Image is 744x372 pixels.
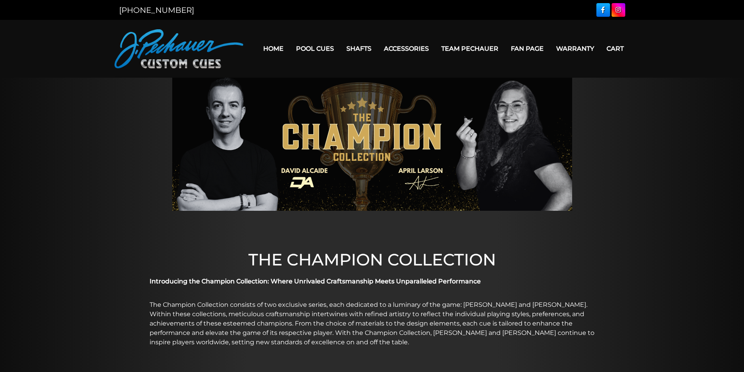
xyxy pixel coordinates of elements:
a: Cart [600,39,630,59]
a: Pool Cues [290,39,340,59]
a: Accessories [378,39,435,59]
p: The Champion Collection consists of two exclusive series, each dedicated to a luminary of the gam... [150,300,595,347]
a: Fan Page [505,39,550,59]
img: Pechauer Custom Cues [114,29,243,68]
a: Team Pechauer [435,39,505,59]
a: [PHONE_NUMBER] [119,5,194,15]
a: Warranty [550,39,600,59]
a: Home [257,39,290,59]
strong: Introducing the Champion Collection: Where Unrivaled Craftsmanship Meets Unparalleled Performance [150,278,481,285]
a: Shafts [340,39,378,59]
